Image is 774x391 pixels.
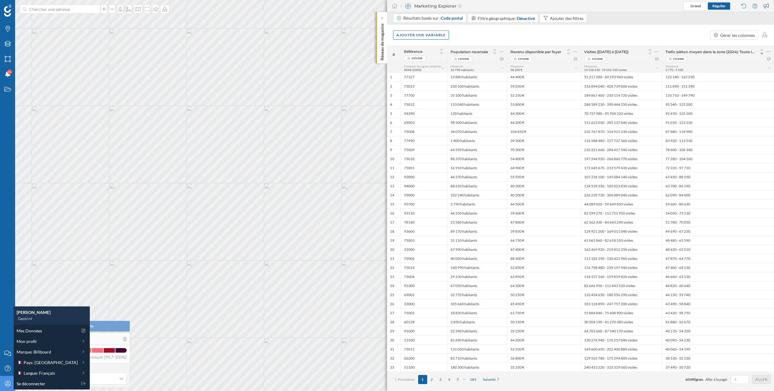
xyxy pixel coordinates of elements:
[662,91,774,100] div: 110 710 - 149 790
[581,91,662,100] div: 184 867 400 - 250 114 720 visites
[507,109,581,118] div: 44 300 €
[390,274,394,279] span: 23
[507,190,581,199] div: 40 200 €
[390,329,394,334] span: 29
[447,163,507,172] div: 16 910 habitants
[390,238,394,243] span: 19
[447,290,507,299] div: 32 770 habitants
[404,49,422,54] span: Référence
[507,136,581,145] div: 39 300 €
[401,308,447,317] div: 75002
[581,181,662,190] div: 134 539 350 - 182 023 830 visites
[581,363,662,372] div: 240 453 220 - 325 319 060 visites
[447,100,507,109] div: 153 040 habitants
[507,272,581,281] div: 62 850 €
[447,91,507,100] div: 35 100 habitants
[550,15,584,21] div: Ajouter des filtres
[581,109,662,118] div: 70 737 980 - 95 704 320 visites
[581,263,662,272] div: 176 798 480 - 239 197 940 visites
[401,208,447,218] div: 93110
[478,16,516,21] span: Filtre géographique:
[581,136,662,145] div: 116 588 480 - 157 737 360 visites
[401,145,447,154] div: 75009
[401,127,447,136] div: 75008
[581,208,662,218] div: 82 599 270 - 111 751 950 visites
[705,377,728,382] span: Aller à la page:
[412,55,423,61] span: Externe
[662,281,774,290] div: 44 820 - 60 640
[662,236,774,245] div: 48 480 - 65 590
[581,190,662,199] div: 226 239 720 - 306 089 040 visites
[390,120,392,125] span: 6
[447,127,507,136] div: 34 070 habitants
[581,127,662,136] div: 232 767 870 - 314 921 230 visites
[401,263,447,272] div: 75014
[401,363,447,372] div: 51100
[447,263,507,272] div: 140 990 habitants
[390,256,394,261] span: 21
[662,199,774,208] div: 59 600 - 80 630
[447,181,507,190] div: 88 610 habitants
[581,163,662,172] div: 172 645 670 - 233 579 430 visites
[404,68,421,72] span: 6048 (100%)
[447,136,507,145] div: 1 400 habitants
[390,184,394,189] span: 13
[662,181,774,190] div: 63 700 - 86 190
[507,317,581,326] div: 50 150 €
[8,69,11,75] span: 9+
[662,145,774,154] div: 78 600 - 106 340
[390,102,392,107] span: 4
[17,380,45,387] span: Se déconnecter
[401,100,447,109] div: 75012
[581,272,662,281] div: 118 157 260 - 159 859 820 visites
[584,50,629,54] span: Visites ([DATE] à [DATE])
[401,299,447,308] div: 33000
[17,315,87,322] div: Geoblink
[450,68,474,72] span: 10 790 habitants
[662,118,774,127] div: 91 010 - 123 130
[507,335,581,344] div: 44 200 €
[507,163,581,172] div: 68 900 €
[665,68,683,72] span: 3 770 - 5 100
[507,281,581,290] div: 64 500 €
[401,290,447,299] div: 69002
[581,335,662,344] div: 130 276 940 - 176 257 040 visites
[404,64,441,68] span: Compter les lignes remplies
[447,109,507,118] div: 130 habitants
[17,338,37,344] span: Mon profil
[507,363,581,372] div: 35 250 €
[507,308,581,317] div: 61 750 €
[662,272,774,281] div: 46 660 - 63 130
[401,317,447,326] div: 60128
[507,145,581,154] div: 70 300 €
[447,145,507,154] div: 64 550 habitants
[4,5,11,17] img: Logo Geoblink
[401,245,447,254] div: 31000
[390,247,394,252] span: 20
[507,218,581,227] div: 47 800 €
[691,4,701,8] span: Grand
[379,21,385,60] p: Réseau de magasins
[662,363,774,372] div: 37 490 - 50 720
[390,138,392,143] span: 8
[581,290,662,299] div: 133 454 650 - 180 556 290 visites
[401,172,447,181] div: 92800
[665,64,678,68] span: Moyenne
[581,199,662,208] div: 44 089 020 - 59 649 850 visites
[507,254,581,263] div: 88 500 €
[447,154,507,163] div: 88 370 habitants
[662,154,774,163] div: 77 280 - 104 560
[390,265,394,270] span: 22
[403,15,463,21] div: Résultats basés sur :
[390,147,392,152] span: 9
[662,290,774,299] div: 44 150 - 59 740
[401,199,447,208] div: 95700
[401,227,447,236] div: 93600
[401,281,447,290] div: 92300
[662,73,774,82] div: 122 140 - 165 250
[507,290,581,299] div: 50 250 €
[447,308,507,317] div: 18 820 habitants
[390,220,394,225] span: 17
[447,245,507,254] div: 67 990 habitants
[390,292,394,297] span: 25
